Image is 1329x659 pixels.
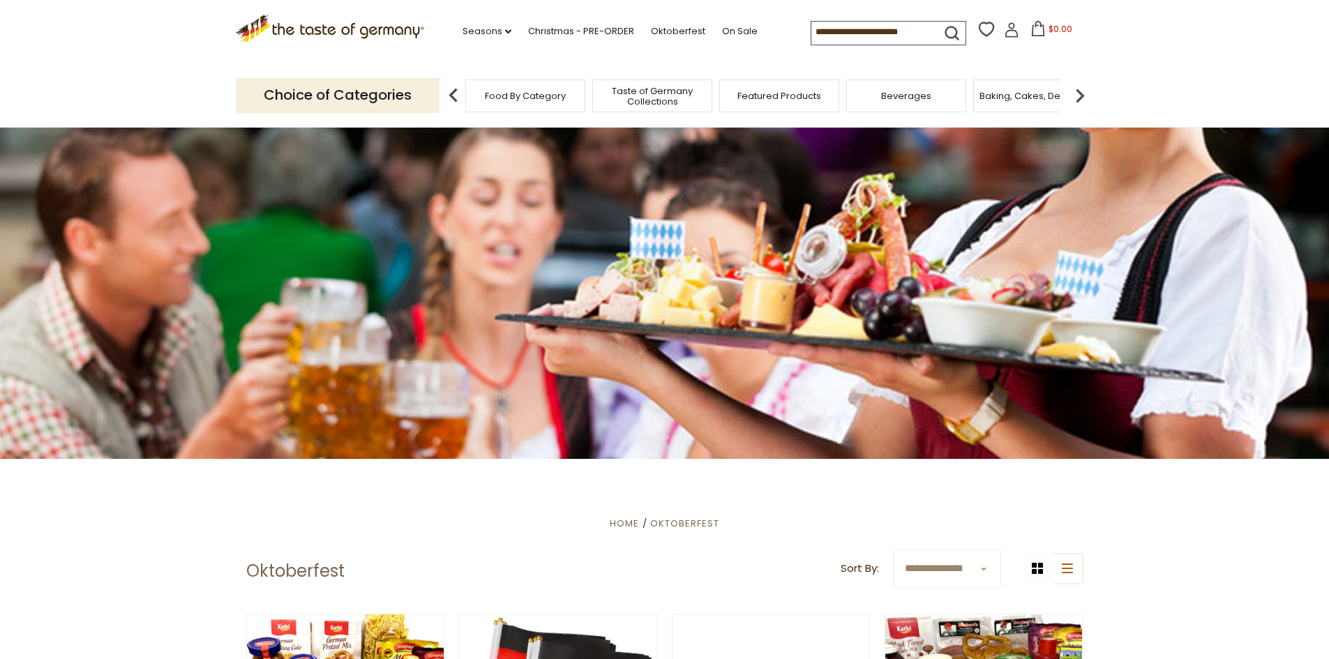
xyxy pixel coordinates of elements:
[463,24,511,39] a: Seasons
[528,24,634,39] a: Christmas - PRE-ORDER
[737,91,821,101] a: Featured Products
[485,91,566,101] a: Food By Category
[246,561,345,582] h1: Oktoberfest
[1066,82,1094,109] img: next arrow
[979,91,1088,101] a: Baking, Cakes, Desserts
[650,517,719,530] a: Oktoberfest
[610,517,639,530] a: Home
[881,91,931,101] a: Beverages
[440,82,467,109] img: previous arrow
[651,24,705,39] a: Oktoberfest
[596,86,708,107] a: Taste of Germany Collections
[236,78,440,112] p: Choice of Categories
[1049,23,1072,35] span: $0.00
[1022,21,1081,42] button: $0.00
[841,560,879,577] label: Sort By:
[722,24,758,39] a: On Sale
